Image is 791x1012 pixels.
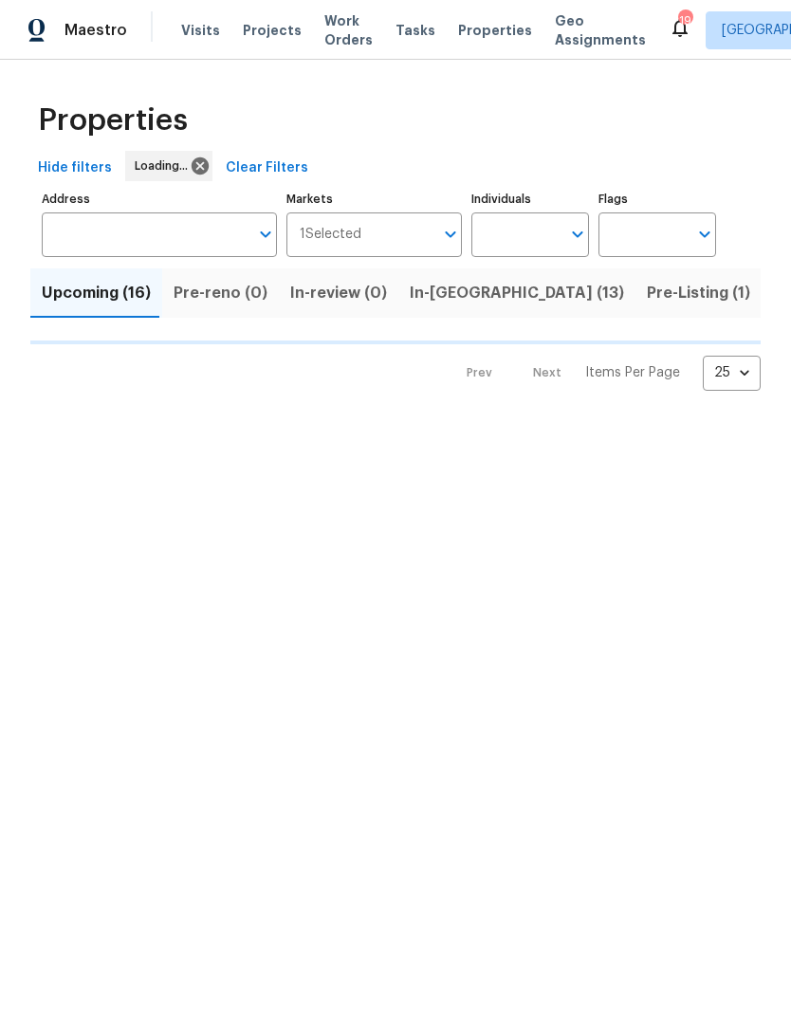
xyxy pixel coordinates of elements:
[395,24,435,37] span: Tasks
[125,151,212,181] div: Loading...
[243,21,302,40] span: Projects
[290,280,387,306] span: In-review (0)
[555,11,646,49] span: Geo Assignments
[449,356,761,391] nav: Pagination Navigation
[286,193,463,205] label: Markets
[324,11,373,49] span: Work Orders
[585,363,680,382] p: Items Per Page
[38,111,188,130] span: Properties
[647,280,750,306] span: Pre-Listing (1)
[252,221,279,248] button: Open
[181,21,220,40] span: Visits
[300,227,361,243] span: 1 Selected
[30,151,120,186] button: Hide filters
[691,221,718,248] button: Open
[64,21,127,40] span: Maestro
[218,151,316,186] button: Clear Filters
[174,280,267,306] span: Pre-reno (0)
[437,221,464,248] button: Open
[42,280,151,306] span: Upcoming (16)
[564,221,591,248] button: Open
[135,156,195,175] span: Loading...
[598,193,716,205] label: Flags
[42,193,277,205] label: Address
[226,156,308,180] span: Clear Filters
[703,348,761,397] div: 25
[678,11,691,30] div: 19
[471,193,589,205] label: Individuals
[38,156,112,180] span: Hide filters
[410,280,624,306] span: In-[GEOGRAPHIC_DATA] (13)
[458,21,532,40] span: Properties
